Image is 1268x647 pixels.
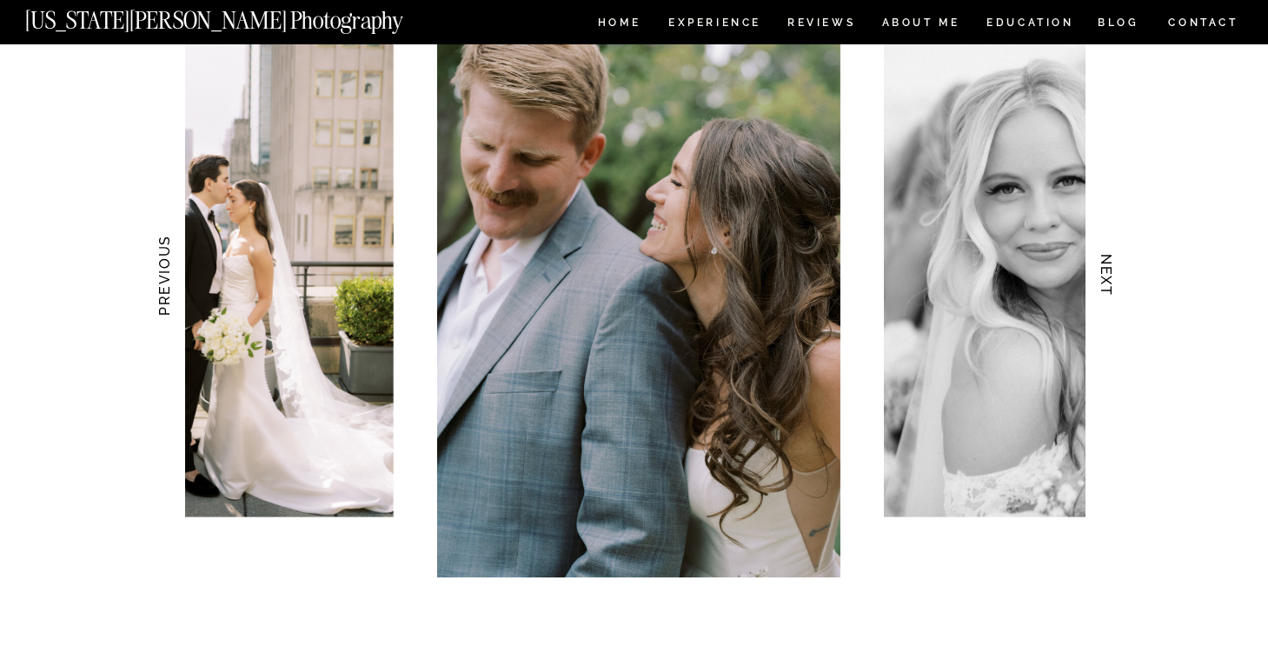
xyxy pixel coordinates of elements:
a: REVIEWS [787,17,853,32]
a: EDUCATION [985,17,1076,32]
a: HOME [594,17,644,32]
a: [US_STATE][PERSON_NAME] Photography [25,9,461,23]
a: Experience [668,17,760,32]
a: CONTACT [1167,13,1239,32]
a: ABOUT ME [881,17,960,32]
h3: NEXT [1097,221,1115,330]
h3: PREVIOUS [154,221,172,330]
a: BLOG [1098,17,1139,32]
